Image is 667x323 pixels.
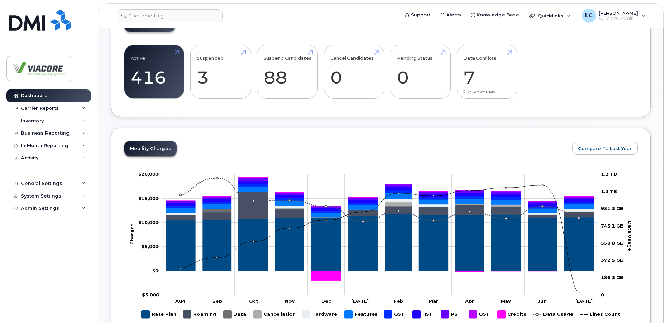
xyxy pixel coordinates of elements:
a: Suspend Candidates 88 [264,49,311,95]
g: Rate Plan [142,308,176,321]
g: $0 [140,292,159,297]
g: PST [441,308,462,321]
tspan: [DATE] [575,298,593,304]
g: GST [384,308,406,321]
div: Lyndon Calapini [577,9,650,23]
g: Legend [142,308,620,321]
tspan: 931.3 GB [601,206,624,211]
tspan: Charges [129,223,134,245]
g: Data Usage [533,308,573,321]
a: Support [400,8,435,22]
span: Quicklinks [538,13,563,19]
g: $0 [141,244,159,249]
div: Quicklinks [525,9,576,23]
tspan: 0 [601,292,604,297]
g: Hardware [302,308,338,321]
g: Data [224,308,247,321]
span: Alerts [446,12,461,19]
g: Rate Plan [166,214,594,271]
g: Cancellation [254,308,296,321]
g: $0 [138,171,159,177]
tspan: Oct [249,298,258,304]
a: Mobility Charges [124,141,177,156]
g: Roaming [166,192,594,220]
input: Find something... [117,9,223,22]
a: Knowledge Base [466,8,524,22]
a: Suspended 3 [197,49,244,95]
tspan: Feb [394,298,403,304]
tspan: 558.8 GB [601,240,624,246]
tspan: 1.3 TB [601,171,617,177]
g: Features [345,308,378,321]
tspan: Jun [538,298,547,304]
g: Lines Count [580,308,620,321]
tspan: 1.1 TB [601,188,617,194]
g: Roaming [183,308,217,321]
tspan: Apr [465,298,474,304]
tspan: Data Usage [627,221,633,251]
g: QST [469,308,491,321]
tspan: [DATE] [351,298,369,304]
tspan: 745.1 GB [601,223,624,228]
tspan: Aug [175,298,185,304]
span: [PERSON_NAME] [599,10,638,16]
tspan: 186.3 GB [601,274,624,280]
tspan: Sep [212,298,222,304]
span: Wireless Admin [599,16,638,21]
button: Compare To Last Year [572,142,638,155]
a: Cancel Candidates 0 [330,49,378,95]
g: Credits [498,308,526,321]
tspan: Dec [321,298,331,304]
a: Alerts [435,8,466,22]
g: HST [413,308,434,321]
tspan: May [501,298,511,304]
a: Data Conflicts 7 [463,49,511,95]
span: Compare To Last Year [578,145,632,152]
g: $0 [138,195,159,201]
span: Knowledge Base [477,12,519,19]
tspan: $15,000 [138,195,159,201]
tspan: -$5,000 [140,292,159,297]
span: LC [585,12,593,20]
tspan: $5,000 [141,244,159,249]
g: $0 [138,220,159,225]
tspan: 372.5 GB [601,257,624,263]
tspan: $0 [152,268,159,273]
a: Active 416 [131,49,178,95]
tspan: $10,000 [138,220,159,225]
tspan: Mar [429,298,438,304]
span: Support [411,12,430,19]
a: Pending Status 0 [397,49,444,95]
tspan: $20,000 [138,171,159,177]
tspan: Nov [285,298,295,304]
